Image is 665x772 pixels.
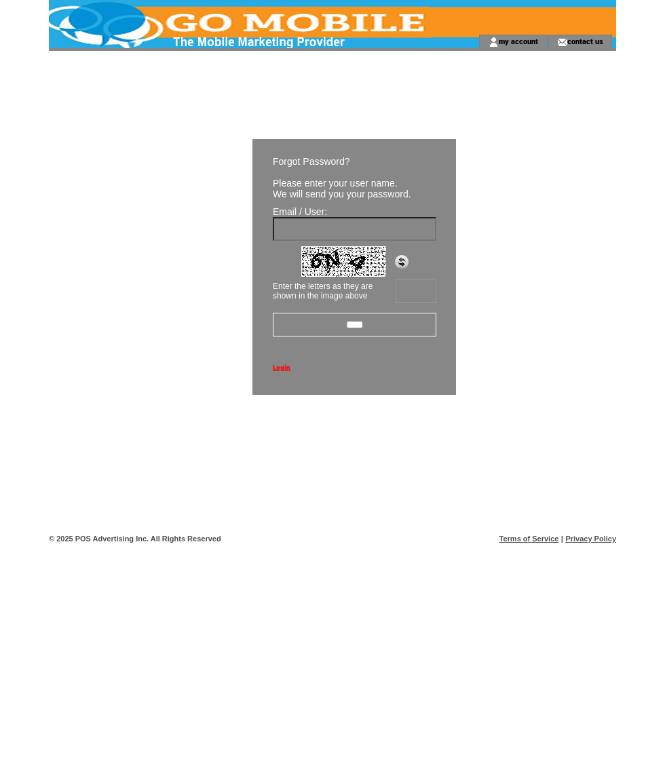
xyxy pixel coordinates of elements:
span: Email / User: [273,206,327,217]
span: Forgot Password? Please enter your user name. We will send you your password. [273,156,411,199]
img: refresh.png [395,255,408,269]
a: Privacy Policy [565,535,616,543]
a: my account [499,37,538,45]
a: Login [273,364,290,371]
a: contact us [567,37,603,45]
img: account_icon.gif [489,37,499,47]
img: Captcha.jpg [301,246,386,277]
span: | [561,535,563,543]
img: contact_us_icon.gif [557,37,567,47]
span: © 2025 POS Advertising Inc. All Rights Reserved [49,535,221,543]
a: Terms of Service [499,535,559,543]
span: Enter the letters as they are shown in the image above [273,282,373,301]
